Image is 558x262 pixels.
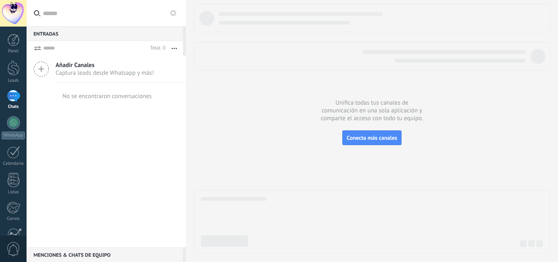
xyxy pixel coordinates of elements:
[2,132,25,139] div: WhatsApp
[342,130,402,145] button: Conecta más canales
[62,92,152,100] div: No se encontraron conversaciones
[56,61,154,69] span: Añadir Canales
[147,44,165,52] div: Total: 0
[27,26,183,41] div: Entradas
[2,216,25,222] div: Correo
[2,161,25,166] div: Calendario
[2,190,25,195] div: Listas
[56,69,154,77] span: Captura leads desde Whatsapp y más!
[2,49,25,54] div: Panel
[347,134,397,141] span: Conecta más canales
[27,247,183,262] div: Menciones & Chats de equipo
[2,104,25,110] div: Chats
[2,78,25,83] div: Leads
